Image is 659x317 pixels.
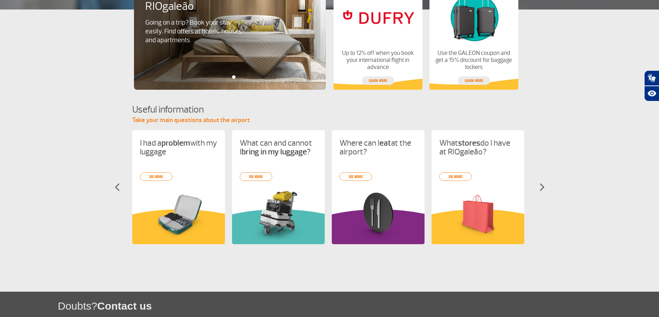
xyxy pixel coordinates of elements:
[644,86,659,101] button: Abrir recursos assistivos.
[379,138,391,148] strong: eat
[439,189,517,240] img: card%20informa%C3%A7%C3%B5es%206.png
[332,209,425,244] img: roxoInformacoesUteis.svg
[458,138,480,148] strong: stores
[644,70,659,101] div: Plugin de acessibilidade da Hand Talk.
[340,139,417,156] p: Where can I at the airport?
[240,189,317,240] img: card%20informa%C3%A7%C3%B5es%201.png
[439,172,472,181] a: see more
[132,209,225,244] img: amareloInformacoesUteis.svg
[58,299,659,313] h1: Doubts?
[340,172,372,181] a: see more
[240,172,272,181] a: see more
[432,209,524,244] img: amareloInformacoesUteis.svg
[132,116,527,125] p: Take your main questions about the airport
[340,189,417,240] img: card%20informa%C3%A7%C3%B5es%208.png
[458,76,490,85] a: Learn more
[132,103,527,116] h4: Useful information
[97,300,152,312] span: Contact us
[145,18,245,45] p: Going on a trip? Book your stay easily. Find offers at hotels, houses and apartments
[362,76,394,85] a: Learn more
[115,183,120,191] img: seta-esquerda
[439,139,517,156] p: What do I have at RIOgaleão?
[539,183,545,191] img: seta-direita
[140,172,172,181] a: see more
[232,209,325,244] img: verdeInformacoesUteis.svg
[339,50,416,71] p: Up to 12% off when you book your international flight in advance
[140,189,217,240] img: problema-bagagem.png
[140,139,217,156] p: I had a with my luggage
[242,147,307,157] strong: bring in my luggage
[161,138,190,148] strong: problem
[644,70,659,86] button: Abrir tradutor de língua de sinais.
[240,139,317,156] p: What can and cannot I ?
[435,50,512,71] p: Use the GALEON coupon and get a 15% discount for baggage lockers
